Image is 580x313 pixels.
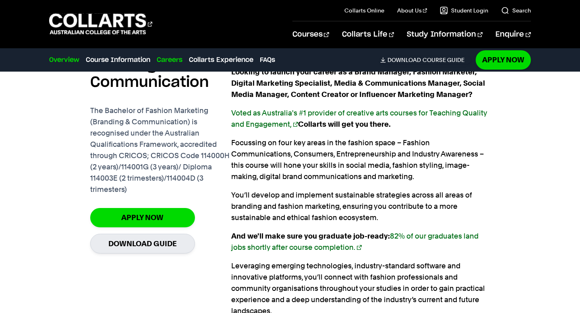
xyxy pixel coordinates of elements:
[157,55,182,65] a: Careers
[231,232,478,251] strong: And we'll make sure you graduate job-ready:
[380,56,471,64] a: DownloadCourse Guide
[231,137,490,182] p: Focussing on four key areas in the fashion space – Fashion Communications, Consumers, Entrepreneu...
[231,109,487,128] a: Voted as Australia's #1 provider of creative arts courses for Teaching Quality and Engagement,
[86,55,150,65] a: Course Information
[189,55,253,65] a: Collarts Experience
[260,55,275,65] a: FAQs
[397,6,427,14] a: About Us
[344,6,384,14] a: Collarts Online
[476,50,531,69] a: Apply Now
[90,56,231,91] h2: Branding & Communication
[231,232,478,251] a: 82% of our graduates land jobs shortly after course completion.
[90,234,195,253] a: Download Guide
[407,21,483,48] a: Study Information
[231,189,490,223] p: You’ll develop and implement sustainable strategies across all areas of branding and fashion mark...
[231,68,485,99] strong: Looking to launch your career as a Brand Manager, Fashion Marketer, Digital Marketing Specialist,...
[292,21,329,48] a: Courses
[49,12,152,35] div: Go to homepage
[501,6,531,14] a: Search
[495,21,530,48] a: Enquire
[90,208,195,227] a: Apply Now
[342,21,394,48] a: Collarts Life
[49,55,79,65] a: Overview
[90,105,231,195] p: The Bachelor of Fashion Marketing (Branding & Communication) is recognised under the Australian Q...
[231,109,487,128] strong: Collarts will get you there.
[387,56,421,64] span: Download
[440,6,488,14] a: Student Login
